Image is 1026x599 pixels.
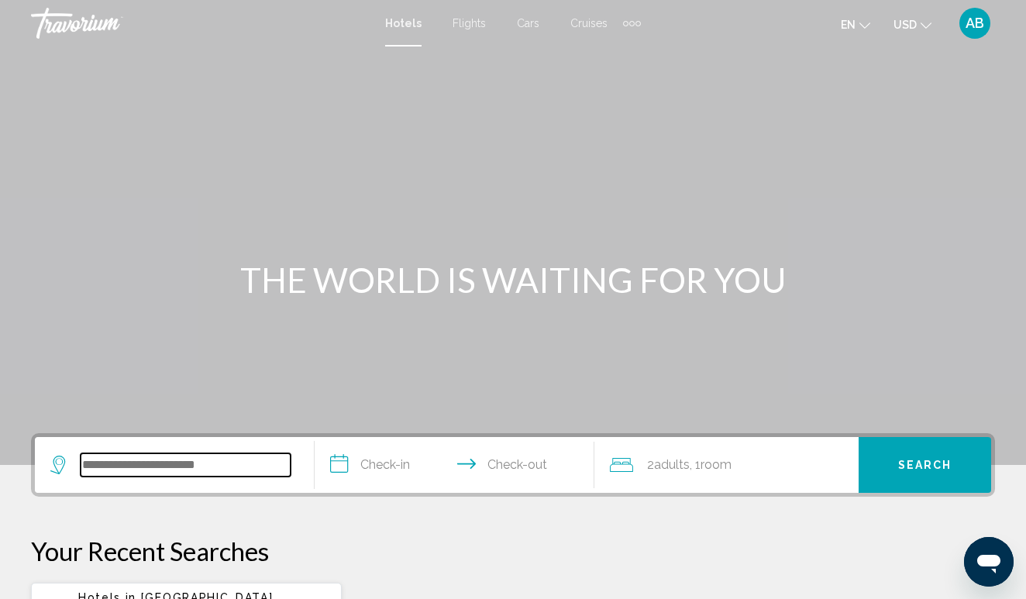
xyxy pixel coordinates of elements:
h1: THE WORLD IS WAITING FOR YOU [222,260,804,300]
a: Cruises [570,17,608,29]
button: Check in and out dates [315,437,594,493]
span: AB [966,15,984,31]
button: Change language [841,13,870,36]
iframe: Кнопка запуска окна обмена сообщениями [964,537,1014,587]
a: Flights [453,17,486,29]
span: Search [898,460,952,472]
span: , 1 [690,454,732,476]
button: User Menu [955,7,995,40]
button: Travelers: 2 adults, 0 children [594,437,859,493]
button: Search [859,437,991,493]
button: Extra navigation items [623,11,641,36]
a: Hotels [385,17,422,29]
span: 2 [647,454,690,476]
div: Search widget [35,437,991,493]
a: Cars [517,17,539,29]
span: USD [893,19,917,31]
a: Travorium [31,8,370,39]
span: en [841,19,856,31]
span: Adults [654,457,690,472]
button: Change currency [893,13,931,36]
span: Room [701,457,732,472]
p: Your Recent Searches [31,535,995,566]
